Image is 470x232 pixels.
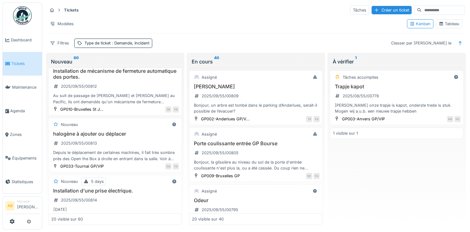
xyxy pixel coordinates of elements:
[192,216,224,222] div: 20 visible sur 40
[91,179,104,184] div: 5 days
[62,7,81,13] strong: Tickets
[60,163,104,169] div: GP033-Tournai GP/VIP
[51,58,179,65] div: Nouveau
[3,146,42,170] a: Équipements
[11,61,39,67] span: Tickets
[388,39,454,48] div: Classer par [PERSON_NAME] le
[3,99,42,123] a: Agenda
[201,116,250,122] div: GP002-Anderlues GP/V...
[372,6,412,14] div: Créer un ticket
[173,163,179,169] div: FG
[333,130,358,136] div: 1 visible sur 1
[51,150,179,161] div: Depuis le déplacement de certaines machines, il fait très sombre près des Open the Box à droite e...
[165,163,171,169] div: CQ
[61,83,97,89] div: 2025/09/55/00812
[306,116,312,122] div: TS
[192,84,320,90] h3: [PERSON_NAME]
[3,52,42,76] a: Tickets
[192,197,320,203] h3: Odeur
[5,199,39,214] a: AB Manager[PERSON_NAME]
[342,116,385,122] div: GP003-Anvers GP/VIP
[3,123,42,146] a: Zones
[17,199,39,204] div: Manager
[333,102,460,114] div: [PERSON_NAME] onze trapje is kapot, onderste trede is stuk. Mogen wij a.u.b. een nieuwe trapje he...
[61,179,78,184] div: Nouveau
[51,216,83,222] div: 20 visible sur 60
[332,58,461,65] div: À vérifier
[447,116,453,122] div: KN
[17,199,39,212] li: [PERSON_NAME]
[12,84,39,90] span: Maintenance
[192,102,320,114] div: Bonjour, un arbre est tombé dans le parking d’Anderlues, serait-il possible de l’évacuer?
[355,58,356,65] sup: 1
[3,76,42,99] a: Maintenance
[202,131,217,137] div: Assigné
[61,140,97,146] div: 2025/09/55/00813
[12,155,39,161] span: Équipements
[111,41,149,45] span: : Demande, Incident
[202,74,217,80] div: Assigné
[313,116,320,122] div: FG
[51,93,179,104] div: Au suit de passage de [PERSON_NAME] et [PERSON_NAME] au Pacific, ils ont demandés qu'un mécanisme...
[202,150,239,156] div: 2025/09/55/00805
[74,58,79,65] sup: 60
[10,108,39,114] span: Agenda
[192,58,320,65] div: En cours
[192,159,320,171] div: Bonjour, la glissière au niveau du sol de la porte d'entrée coulissante n'est plus la, ou a été c...
[47,19,76,28] div: Modèles
[5,201,15,211] li: AB
[11,179,39,185] span: Statistiques
[3,170,42,193] a: Statistiques
[3,28,42,52] a: Dashboard
[202,93,239,99] div: 2025/09/55/00809
[454,116,461,122] div: FG
[51,131,179,137] h3: halogène à ajouter ou déplacer
[306,173,312,179] div: NT
[61,122,78,128] div: Nouveau
[60,106,103,112] div: GP010-Bruxelles St J...
[410,21,431,27] div: Kanban
[214,58,219,65] sup: 40
[201,173,240,179] div: GP009-Bruxelles GP
[10,132,39,137] span: Zones
[192,141,320,146] h3: Porte coulissante entrée GP Bourse
[13,6,32,25] img: Badge_color-CXgf-gQk.svg
[313,173,320,179] div: FG
[53,206,67,212] div: [DATE]
[61,197,97,203] div: 2025/09/55/00814
[350,6,369,15] div: Tâches
[51,188,179,194] h3: Installation d'une prise électrique.
[439,21,459,27] div: Tableau
[333,84,460,90] h3: Trapje kapot
[165,106,171,113] div: ZR
[342,93,379,99] div: 2025/08/55/00778
[51,68,179,80] h3: Installation de mécanisme de fermeture automatique des portes.
[11,37,39,43] span: Dashboard
[173,106,179,113] div: FG
[342,74,378,80] div: Tâches accomplies
[47,39,72,48] div: Filtres
[202,188,217,194] div: Assigné
[84,40,149,46] div: Type de ticket
[202,207,238,213] div: 2025/09/55/00795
